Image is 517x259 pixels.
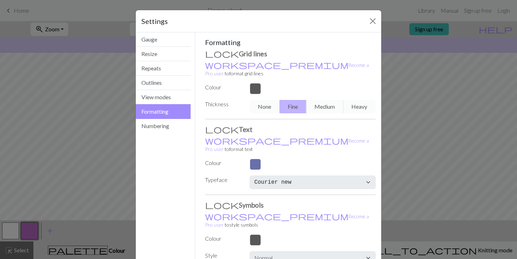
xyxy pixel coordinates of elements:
span: workspace_premium [205,211,349,221]
span: workspace_premium [205,60,349,70]
button: Close [367,15,378,27]
label: Colour [201,159,245,167]
h3: Text [205,125,376,133]
button: Outlines [136,76,191,90]
h3: Grid lines [205,49,376,58]
a: Become a Pro user [205,213,369,228]
button: Resize [136,47,191,61]
a: Become a Pro user [205,138,369,152]
a: Become a Pro user [205,62,369,76]
button: View modes [136,90,191,105]
button: Formatting [136,104,191,119]
span: workspace_premium [205,135,349,145]
label: Thickness [201,100,245,110]
button: Repeats [136,61,191,76]
button: Numbering [136,119,191,133]
label: Typeface [201,176,245,186]
label: Colour [201,234,245,243]
h3: Symbols [205,201,376,209]
small: to format grid lines [205,62,369,76]
button: Gauge [136,32,191,47]
small: to style symbols [205,213,369,228]
h5: Settings [141,16,168,26]
small: to format text [205,138,369,152]
h5: Formatting [205,38,376,46]
label: Colour [201,83,245,91]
